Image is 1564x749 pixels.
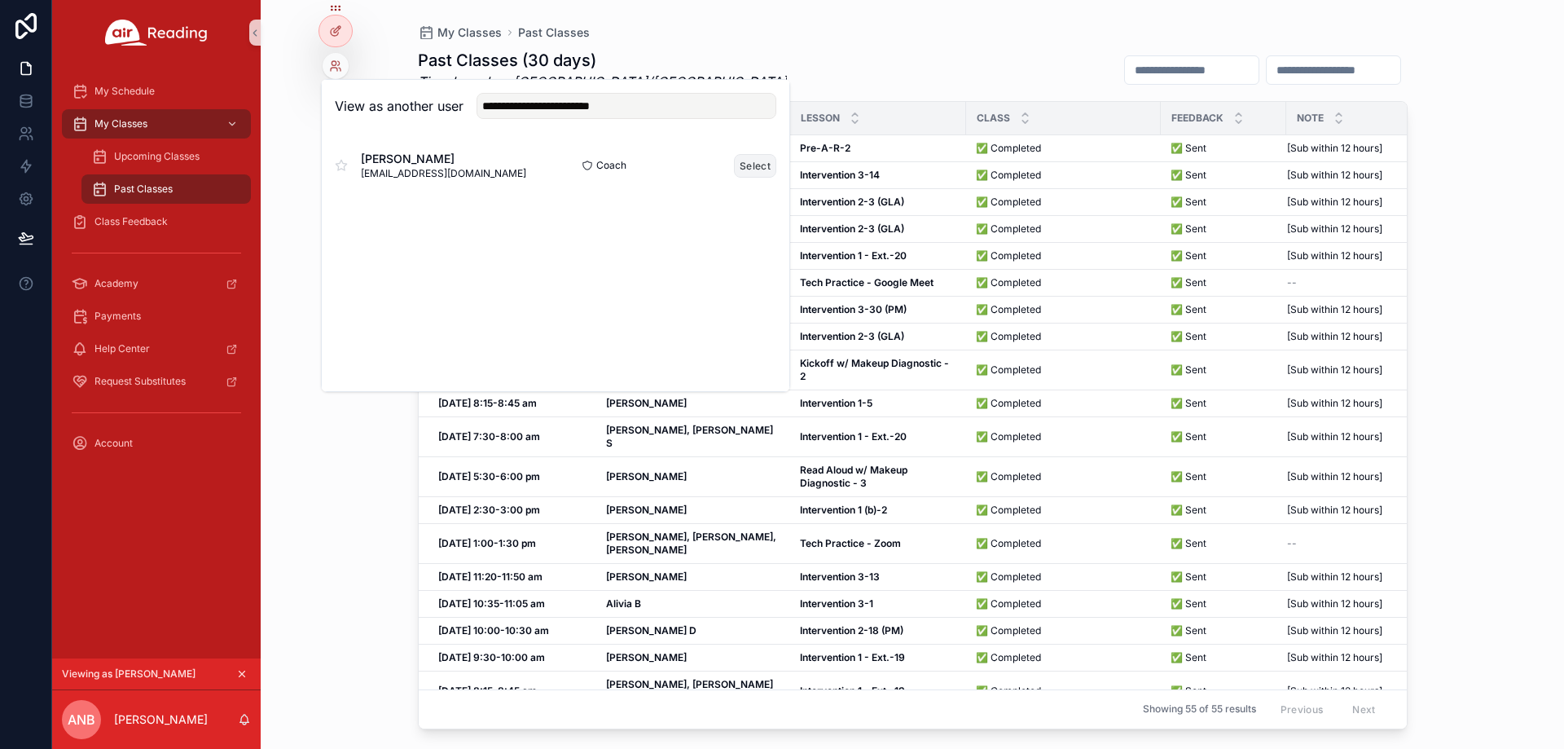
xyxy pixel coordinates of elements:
span: ✅ Completed [976,169,1041,182]
strong: [PERSON_NAME], [PERSON_NAME] J [606,678,775,703]
strong: Intervention 3-14 [800,169,880,181]
span: [EMAIL_ADDRESS][DOMAIN_NAME] [361,167,526,180]
span: ✅ Sent [1171,597,1206,610]
a: Help Center [62,334,251,363]
a: Past Classes [81,174,251,204]
span: -- [1287,276,1297,289]
span: ✅ Sent [1171,430,1206,443]
p: [PERSON_NAME] [114,712,208,728]
strong: Read Aloud w/ Makeup Diagnostic - 3 [800,464,910,489]
span: ✅ Completed [976,142,1041,155]
span: ✅ Sent [1171,571,1206,584]
a: Past Classes [518,24,590,41]
span: ✅ Sent [1171,624,1206,637]
h2: View as another user [335,96,463,116]
span: ✅ Sent [1171,363,1206,377]
strong: Intervention 1 - Ext.-20 [800,430,907,443]
span: [Sub within 12 hours] [1287,597,1382,610]
a: My Schedule [62,77,251,106]
span: Showing 55 of 55 results [1143,703,1256,716]
a: Account [62,429,251,458]
strong: Intervention 1-5 [800,397,872,409]
strong: [PERSON_NAME], [PERSON_NAME] S [606,424,775,449]
span: Help Center [94,342,150,355]
span: ✅ Completed [976,624,1041,637]
strong: Intervention 3-1 [800,597,873,610]
span: ✅ Completed [976,470,1041,483]
span: Coach [596,159,626,172]
em: Time based on [GEOGRAPHIC_DATA]/[GEOGRAPHIC_DATA] [418,72,787,91]
span: ✅ Completed [976,196,1041,209]
span: ✅ Sent [1171,470,1206,483]
a: My Classes [62,109,251,139]
strong: [DATE] 10:35-11:05 am [438,597,545,610]
span: Payments [94,310,141,323]
span: Upcoming Classes [114,150,200,163]
strong: Tech Practice - Google Meet [800,276,934,289]
span: Note [1297,112,1324,125]
span: [Sub within 12 hours] [1287,303,1382,316]
strong: Intervention 2-3 (GLA) [800,222,904,235]
strong: [DATE] 11:20-11:50 am [438,571,543,583]
strong: [PERSON_NAME] [606,470,687,482]
span: Class [977,112,1010,125]
strong: [DATE] 1:00-1:30 pm [438,537,536,549]
span: ✅ Completed [976,597,1041,610]
span: [Sub within 12 hours] [1287,330,1382,343]
span: My Schedule [94,85,155,98]
span: ✅ Completed [976,330,1041,343]
span: ✅ Sent [1171,222,1206,236]
span: [Sub within 12 hours] [1287,196,1382,209]
span: ✅ Completed [976,571,1041,584]
span: Lesson [801,112,840,125]
span: -- [1287,537,1297,550]
span: ✅ Sent [1171,196,1206,209]
span: ✅ Completed [976,222,1041,236]
span: [PERSON_NAME] [361,151,526,167]
span: [Sub within 12 hours] [1287,504,1382,517]
span: ✅ Sent [1171,685,1206,698]
span: ✅ Sent [1171,303,1206,316]
span: Past Classes [114,183,173,196]
span: ✅ Completed [976,504,1041,517]
strong: Intervention 1 - Ext.-19 [800,685,905,697]
span: ✅ Sent [1171,504,1206,517]
span: Account [94,437,133,450]
a: Payments [62,302,251,331]
span: [Sub within 12 hours] [1287,397,1382,410]
span: ✅ Completed [976,430,1041,443]
a: Upcoming Classes [81,142,251,171]
strong: [PERSON_NAME] [606,504,687,516]
strong: [DATE] 8:15-8:45 am [438,397,537,409]
strong: Intervention 1 - Ext.-19 [800,651,905,663]
span: ✅ Completed [976,397,1041,410]
span: ✅ Sent [1171,330,1206,343]
strong: [DATE] 5:30-6:00 pm [438,470,540,482]
span: ✅ Completed [976,685,1041,698]
a: My Classes [418,24,502,41]
span: Feedback [1171,112,1224,125]
strong: Intervention 1 - Ext.-20 [800,249,907,262]
strong: Intervention 2-3 (GLA) [800,330,904,342]
span: [Sub within 12 hours] [1287,685,1382,698]
span: My Classes [94,117,147,130]
strong: [PERSON_NAME] [606,571,687,583]
span: Academy [94,277,138,290]
span: [Sub within 12 hours] [1287,624,1382,637]
strong: Intervention 2-18 (PM) [800,624,903,637]
strong: Intervention 2-3 (GLA) [800,196,904,208]
span: ANB [68,710,95,729]
span: ✅ Sent [1171,169,1206,182]
span: ✅ Completed [976,249,1041,262]
span: [Sub within 12 hours] [1287,571,1382,584]
span: [Sub within 12 hours] [1287,470,1382,483]
h1: Past Classes (30 days) [418,49,787,72]
span: [Sub within 12 hours] [1287,142,1382,155]
span: ✅ Sent [1171,651,1206,664]
a: Class Feedback [62,207,251,236]
span: ✅ Completed [976,537,1041,550]
strong: Tech Practice - Zoom [800,537,901,549]
strong: [DATE] 9:30-10:00 am [438,651,545,663]
span: Class Feedback [94,215,168,228]
span: [Sub within 12 hours] [1287,651,1382,664]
